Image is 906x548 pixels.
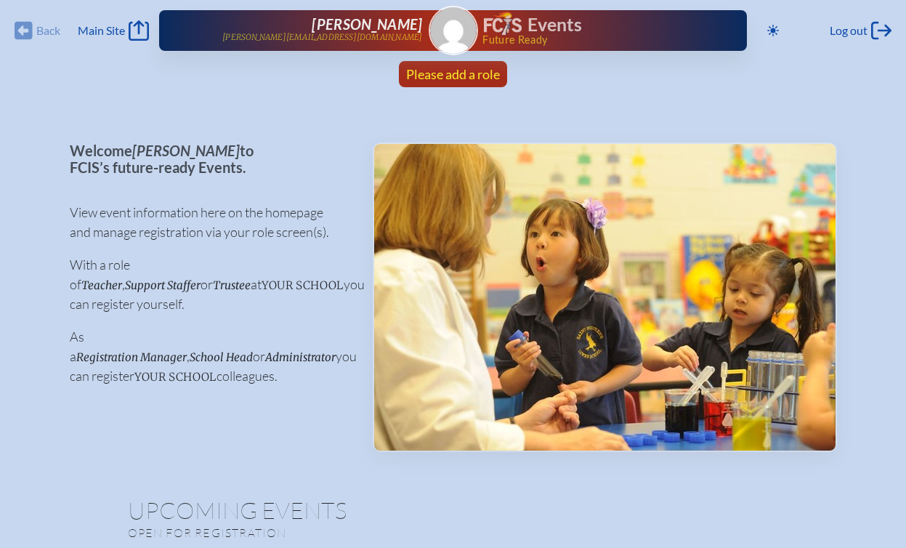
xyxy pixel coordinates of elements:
span: Trustee [213,278,251,292]
div: FCIS Events — Future ready [484,12,701,45]
span: Registration Manager [76,350,187,364]
p: As a , or you can register colleagues. [70,327,349,386]
span: [PERSON_NAME] [132,142,240,159]
span: Log out [830,23,867,38]
a: Gravatar [429,6,478,55]
a: Please add a role [400,61,506,87]
h1: Upcoming Events [128,499,779,522]
span: Future Ready [482,35,700,45]
a: Main Site [78,20,149,41]
span: Administrator [265,350,336,364]
p: With a role of , or at you can register yourself. [70,255,349,314]
img: Gravatar [430,7,477,54]
a: [PERSON_NAME][PERSON_NAME][EMAIL_ADDRESS][DOMAIN_NAME] [206,16,423,45]
span: Main Site [78,23,125,38]
span: School Head [190,350,253,364]
span: Support Staffer [125,278,201,292]
span: your school [134,370,217,384]
p: Welcome to FCIS’s future-ready Events. [70,142,349,175]
span: Teacher [81,278,122,292]
img: Events [374,144,836,451]
span: [PERSON_NAME] [312,15,422,33]
span: your school [262,278,344,292]
span: Please add a role [406,66,500,82]
p: View event information here on the homepage and manage registration via your role screen(s). [70,203,349,242]
p: Open for registration [128,525,511,540]
p: [PERSON_NAME][EMAIL_ADDRESS][DOMAIN_NAME] [222,33,422,42]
